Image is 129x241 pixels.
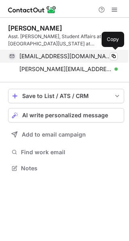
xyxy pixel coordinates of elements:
[21,149,121,156] span: Find work email
[21,165,121,172] span: Notes
[8,89,124,103] button: save-profile-one-click
[8,24,62,32] div: [PERSON_NAME]
[8,33,124,47] div: Asst. [PERSON_NAME], Student Affairs at [GEOGRAPHIC_DATA][US_STATE] at [GEOGRAPHIC_DATA], [GEOGRA...
[8,5,56,14] img: ContactOut v5.3.10
[22,93,110,99] div: Save to List / ATS / CRM
[8,163,124,174] button: Notes
[8,147,124,158] button: Find work email
[22,131,86,138] span: Add to email campaign
[8,108,124,123] button: AI write personalized message
[19,53,112,60] span: [EMAIL_ADDRESS][DOMAIN_NAME]
[22,112,108,118] span: AI write personalized message
[8,127,124,142] button: Add to email campaign
[19,65,112,73] span: [PERSON_NAME][EMAIL_ADDRESS][DOMAIN_NAME]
